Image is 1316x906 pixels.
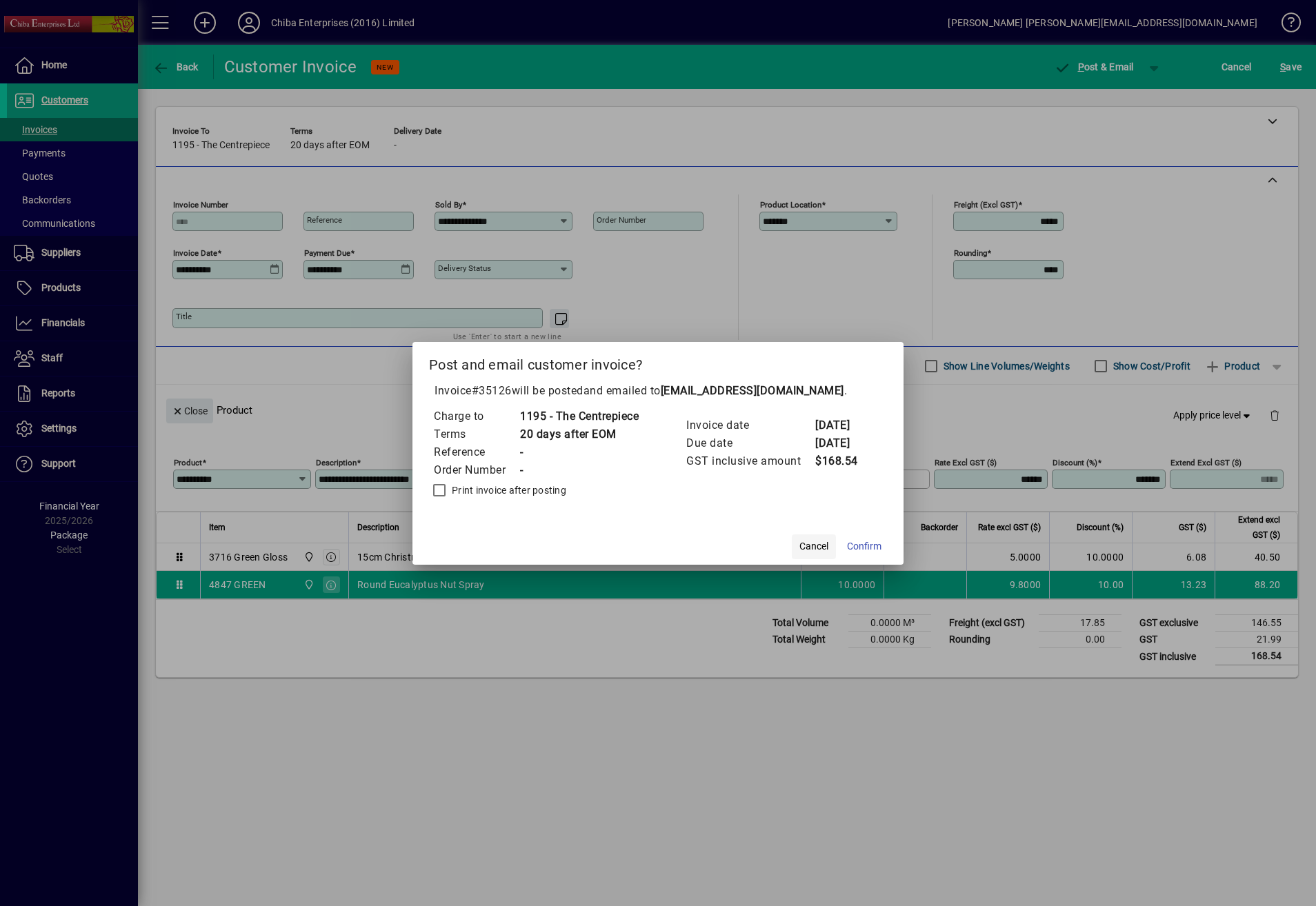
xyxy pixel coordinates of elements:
td: $168.54 [815,452,870,470]
td: 20 days after EOM [519,425,639,443]
h2: Post and email customer invoice? [412,342,904,382]
b: [EMAIL_ADDRESS][DOMAIN_NAME] [661,384,844,397]
span: and emailed to [584,384,844,397]
td: [DATE] [815,434,870,452]
span: Confirm [847,539,881,554]
button: Cancel [792,534,836,559]
td: Order Number [433,461,519,479]
label: Print invoice after posting [449,483,566,497]
button: Confirm [841,534,887,559]
td: 1195 - The Centrepiece [519,407,639,425]
td: GST inclusive amount [686,452,815,470]
p: Invoice will be posted . [429,383,887,399]
td: - [519,461,639,479]
td: Reference [433,443,519,461]
td: Terms [433,425,519,443]
span: #35126 [472,384,512,397]
td: Due date [686,434,815,452]
td: [DATE] [815,416,870,434]
td: Charge to [433,407,519,425]
td: Invoice date [686,416,815,434]
td: - [519,443,639,461]
span: Cancel [799,539,828,554]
